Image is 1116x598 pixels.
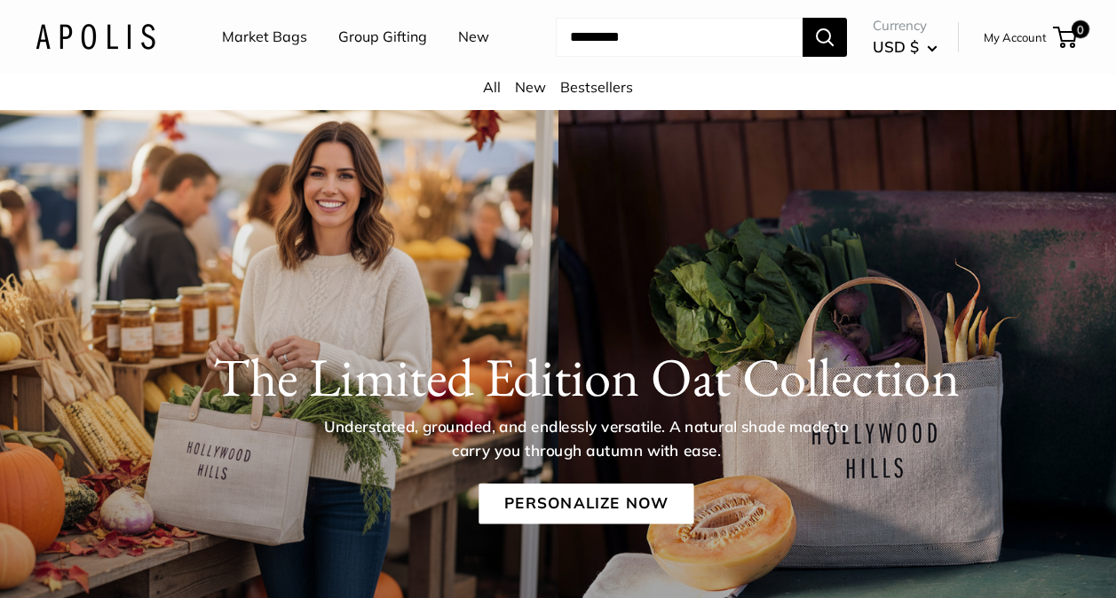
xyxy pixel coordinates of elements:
a: All [483,78,501,96]
a: Market Bags [222,24,307,51]
a: Personalize Now [479,484,693,524]
h1: The Limited Edition Oat Collection [90,345,1082,409]
a: 0 [1055,27,1077,48]
p: Understated, grounded, and endlessly versatile. A natural shade made to carry you through autumn ... [312,415,860,462]
img: Apolis [36,24,155,50]
span: Currency [873,13,938,38]
span: USD $ [873,37,919,56]
span: 0 [1072,20,1089,38]
a: New [458,24,489,51]
button: USD $ [873,33,938,61]
input: Search... [556,18,803,57]
a: My Account [984,27,1047,48]
a: New [515,78,546,96]
button: Search [803,18,847,57]
a: Bestsellers [560,78,633,96]
a: Group Gifting [338,24,427,51]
